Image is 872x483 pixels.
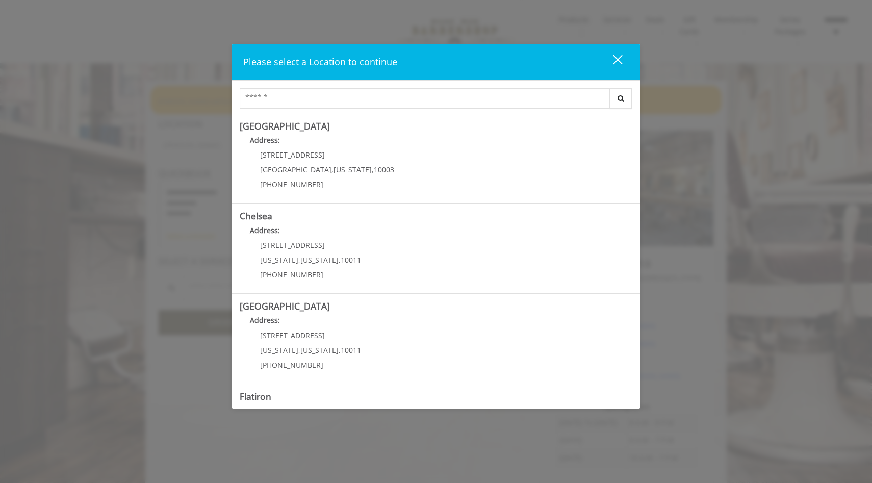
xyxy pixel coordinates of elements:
span: , [339,255,341,265]
button: close dialog [594,52,629,72]
b: [GEOGRAPHIC_DATA] [240,120,330,132]
span: , [372,165,374,174]
span: , [339,345,341,355]
div: close dialog [601,54,622,69]
span: [PHONE_NUMBER] [260,180,323,189]
span: , [298,345,300,355]
b: Address: [250,225,280,235]
i: Search button [615,95,627,102]
b: [GEOGRAPHIC_DATA] [240,300,330,312]
input: Search Center [240,88,610,109]
span: 10011 [341,255,361,265]
span: [GEOGRAPHIC_DATA] [260,165,331,174]
b: Chelsea [240,210,272,222]
span: [PHONE_NUMBER] [260,270,323,279]
span: [STREET_ADDRESS] [260,240,325,250]
span: 10011 [341,345,361,355]
b: Flatiron [240,390,271,402]
span: [STREET_ADDRESS] [260,331,325,340]
span: [PHONE_NUMBER] [260,360,323,370]
span: [STREET_ADDRESS] [260,150,325,160]
span: [US_STATE] [300,255,339,265]
div: Center Select [240,88,632,114]
span: [US_STATE] [300,345,339,355]
b: Address: [250,315,280,325]
span: , [298,255,300,265]
span: 10003 [374,165,394,174]
b: Address: [250,135,280,145]
span: Please select a Location to continue [243,56,397,68]
span: [US_STATE] [334,165,372,174]
span: [US_STATE] [260,255,298,265]
span: [US_STATE] [260,345,298,355]
span: , [331,165,334,174]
